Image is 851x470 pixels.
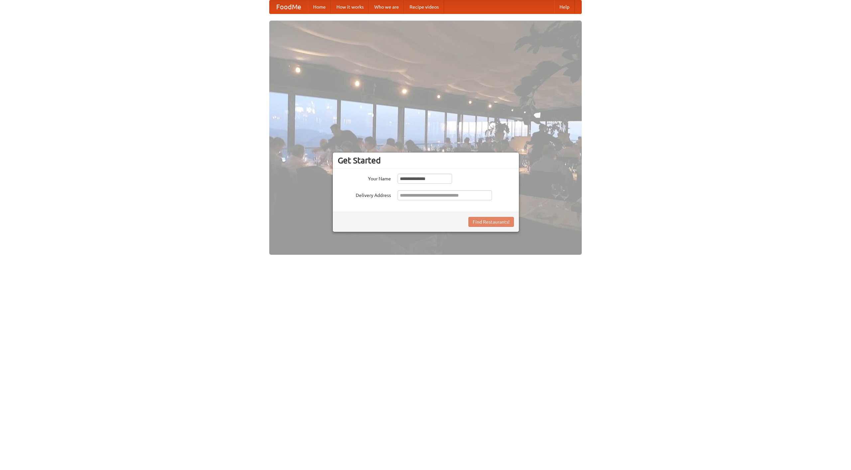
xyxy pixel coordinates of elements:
a: How it works [331,0,369,14]
h3: Get Started [338,155,514,165]
label: Delivery Address [338,190,391,199]
a: Help [554,0,575,14]
a: Recipe videos [404,0,444,14]
a: Who we are [369,0,404,14]
a: FoodMe [270,0,308,14]
button: Find Restaurants! [468,217,514,227]
a: Home [308,0,331,14]
label: Your Name [338,174,391,182]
